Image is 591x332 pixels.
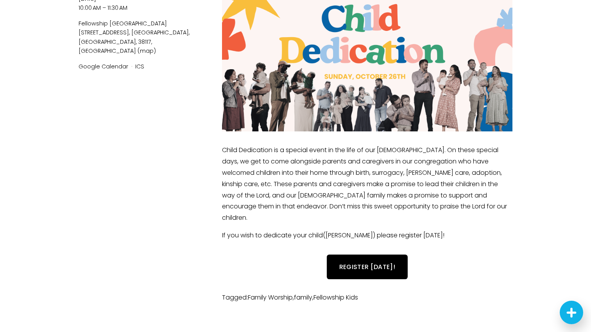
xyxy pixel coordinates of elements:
p: If you wish to dedicate your child([PERSON_NAME]) please register [DATE]! [222,230,512,241]
time: 10:00 AM [79,4,101,12]
span: [STREET_ADDRESS] [79,29,131,36]
a: REGISTER [DATE]! [327,255,408,279]
span: Fellowship [GEOGRAPHIC_DATA] [79,19,209,28]
a: ICS [135,63,144,70]
p: Child Dedication is a special event in the life of our [DEMOGRAPHIC_DATA]. On these special days,... [222,145,512,224]
a: Google Calendar [79,63,128,70]
span: [GEOGRAPHIC_DATA] [79,47,136,55]
li: Tagged: , , [222,293,512,303]
a: (map) [138,47,156,55]
span: [GEOGRAPHIC_DATA], [GEOGRAPHIC_DATA], 38117 [79,29,190,45]
a: Family Worship [248,293,293,302]
a: Fellowship Kids [313,293,358,302]
time: 11:30 AM [107,4,127,12]
a: family [294,293,312,302]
